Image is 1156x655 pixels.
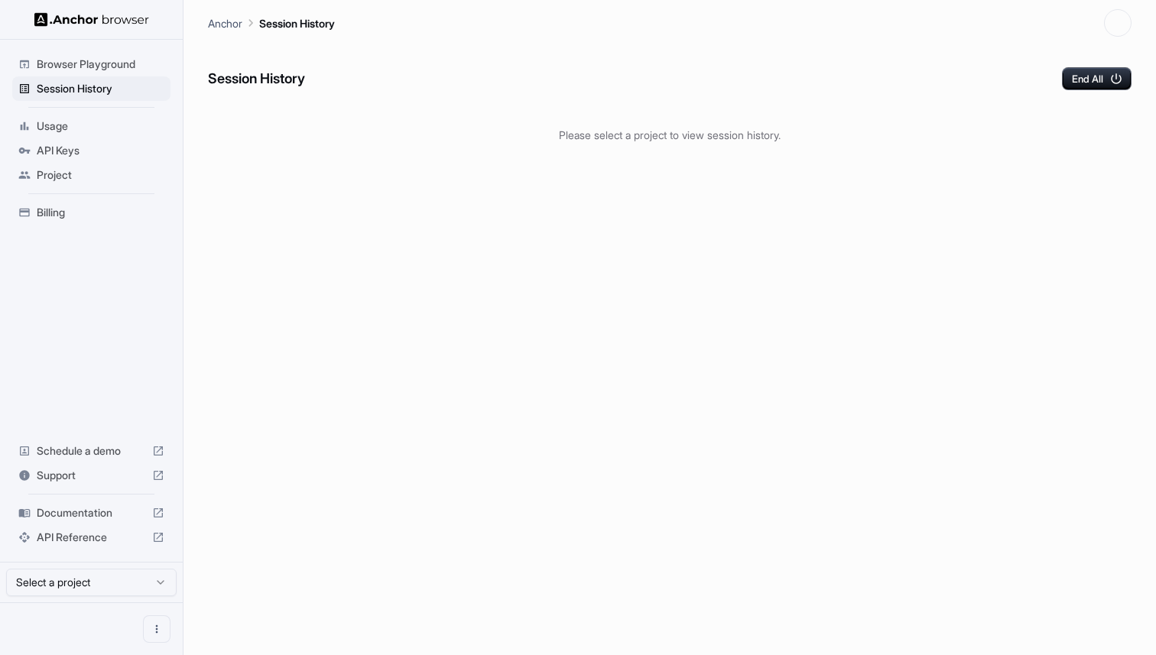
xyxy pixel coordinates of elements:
[37,505,146,520] span: Documentation
[37,443,146,459] span: Schedule a demo
[34,12,149,27] img: Anchor Logo
[208,68,305,90] h6: Session History
[12,439,170,463] div: Schedule a demo
[259,15,335,31] p: Session History
[37,118,164,134] span: Usage
[143,615,170,643] button: Open menu
[12,200,170,225] div: Billing
[37,205,164,220] span: Billing
[37,167,164,183] span: Project
[12,138,170,163] div: API Keys
[12,114,170,138] div: Usage
[37,57,164,72] span: Browser Playground
[12,76,170,101] div: Session History
[12,501,170,525] div: Documentation
[12,163,170,187] div: Project
[12,463,170,488] div: Support
[37,81,164,96] span: Session History
[12,52,170,76] div: Browser Playground
[208,127,1132,143] p: Please select a project to view session history.
[208,15,242,31] p: Anchor
[37,530,146,545] span: API Reference
[12,525,170,550] div: API Reference
[208,15,335,31] nav: breadcrumb
[1062,67,1132,90] button: End All
[37,468,146,483] span: Support
[37,143,164,158] span: API Keys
